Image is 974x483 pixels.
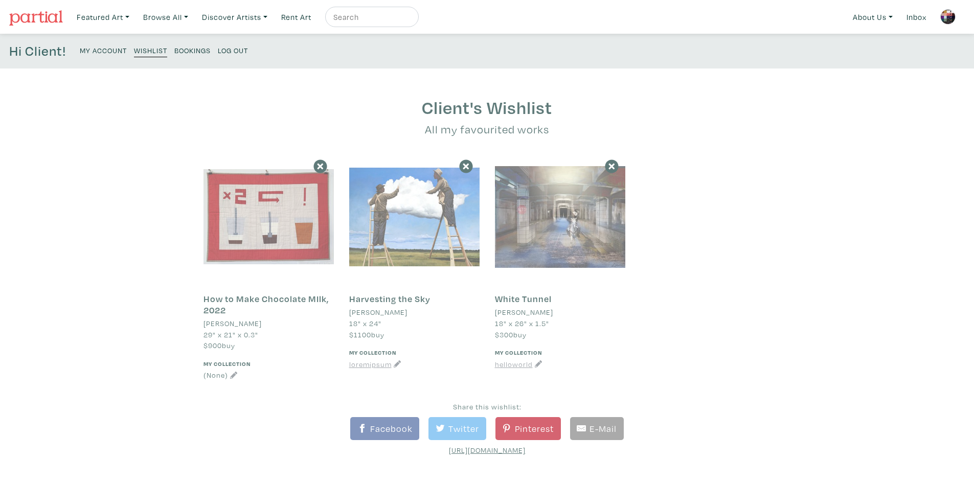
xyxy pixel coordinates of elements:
a: My Account [80,43,127,57]
span: 18" x 26" x 1.5" [495,318,549,328]
p: Share this wishlist: [203,401,771,412]
a: About Us [848,7,897,28]
a: Twitter [428,417,486,440]
span: $900 [203,340,222,350]
a: Pinterest [495,417,561,440]
input: Search [332,11,409,24]
a: Bookings [174,43,211,57]
span: 29" x 21" x 0.3" [203,330,258,339]
a: How to Make Chocolate MIlk, 2022 [203,293,329,316]
a: Harvesting the Sky [349,293,431,305]
small: My Account [80,45,127,55]
small: Log Out [218,45,248,55]
a: Inbox [902,7,931,28]
a: [URL][DOMAIN_NAME] [449,445,526,455]
h2: Client's Wishlist [203,96,771,118]
a: Rent Art [277,7,316,28]
span: buy [203,340,235,350]
a: Wishlist [134,43,167,57]
span: $1100 [349,330,371,339]
small: Bookings [174,45,211,55]
a: Browse All [139,7,193,28]
span: $300 [495,330,513,339]
span: (None) [203,370,228,380]
a: Facebook [350,417,419,440]
li: [PERSON_NAME] [495,307,553,318]
a: White Tunnel [495,293,552,305]
small: Wishlist [134,45,167,55]
a: [PERSON_NAME] [495,307,625,318]
span: buy [349,330,384,339]
li: [PERSON_NAME] [203,318,262,329]
span: buy [495,330,527,339]
img: phpThumb.php [940,9,956,25]
a: Featured Art [72,7,134,28]
h6: My Collection [495,349,625,356]
a: [PERSON_NAME] [203,318,334,329]
li: [PERSON_NAME] [349,307,407,318]
a: E-Mail [570,417,624,440]
a: Discover Artists [197,7,272,28]
h6: My Collection [203,360,334,367]
h6: My Collection [349,349,480,356]
h4: Hi Client! [9,43,66,59]
a: helloworld [495,359,533,369]
a: Log Out [218,43,248,57]
a: [PERSON_NAME] [349,307,480,318]
p: All my favourited works [203,121,771,138]
span: 18" x 24" [349,318,381,328]
a: loremipsum [349,359,392,369]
